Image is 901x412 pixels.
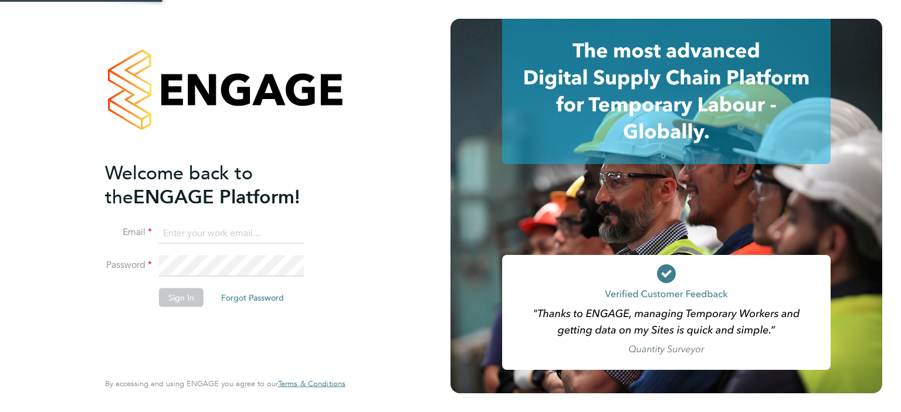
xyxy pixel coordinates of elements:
[278,379,346,389] span: Terms & Conditions
[105,259,152,271] label: Password
[105,161,253,208] span: Welcome back to the
[105,226,152,239] label: Email
[105,379,346,389] span: By accessing and using ENGAGE you agree to our
[278,379,346,389] a: Terms & Conditions
[105,161,334,209] h2: ENGAGE Platform!
[159,288,204,307] button: Sign In
[212,288,293,307] button: Forgot Password
[159,223,304,244] input: Enter your work email...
